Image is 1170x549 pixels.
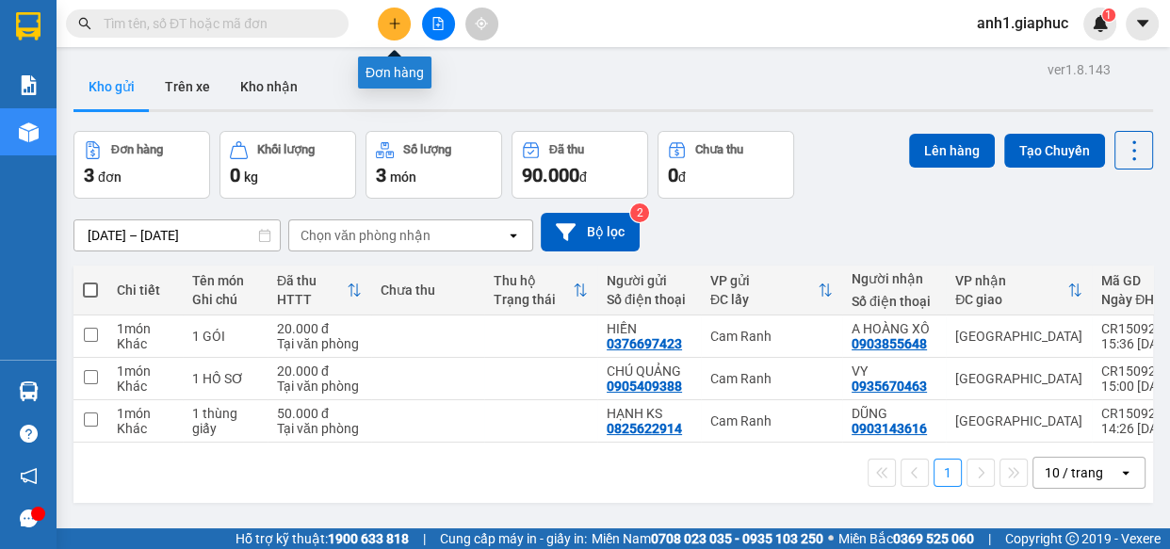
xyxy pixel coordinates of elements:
[24,121,106,308] b: [PERSON_NAME] - [PERSON_NAME]
[678,170,686,185] span: đ
[852,379,927,394] div: 0935670463
[20,425,38,443] span: question-circle
[422,8,455,40] button: file-add
[192,371,258,386] div: 1 HỒ SƠ
[852,421,927,436] div: 0903143616
[376,164,386,186] span: 3
[431,17,445,30] span: file-add
[277,421,362,436] div: Tại văn phòng
[549,143,584,156] div: Đã thu
[607,273,691,288] div: Người gửi
[277,336,362,351] div: Tại văn phòng
[607,336,682,351] div: 0376697423
[465,8,498,40] button: aim
[1102,8,1115,22] sup: 1
[988,528,991,549] span: |
[710,292,818,307] div: ĐC lấy
[219,131,356,199] button: Khối lượng0kg
[701,266,842,315] th: Toggle SortBy
[257,143,315,156] div: Khối lượng
[192,292,258,307] div: Ghi chú
[158,72,259,87] b: [DOMAIN_NAME]
[19,122,39,142] img: warehouse-icon
[158,89,259,113] li: (c) 2017
[19,381,39,401] img: warehouse-icon
[1134,15,1151,32] span: caret-down
[225,64,313,109] button: Kho nhận
[268,266,371,315] th: Toggle SortBy
[204,24,250,69] img: logo.jpg
[607,421,682,436] div: 0825622914
[277,292,347,307] div: HTTT
[440,528,587,549] span: Cung cấp máy in - giấy in:
[607,292,691,307] div: Số điện thoại
[494,292,573,307] div: Trạng thái
[651,531,823,546] strong: 0708 023 035 - 0935 103 250
[946,266,1092,315] th: Toggle SortBy
[117,336,173,351] div: Khác
[695,143,743,156] div: Chưa thu
[955,413,1082,428] div: [GEOGRAPHIC_DATA]
[277,379,362,394] div: Tại văn phòng
[358,57,431,89] div: Đơn hàng
[117,406,173,421] div: 1 món
[852,363,936,379] div: VY
[277,363,362,379] div: 20.000 đ
[277,321,362,336] div: 20.000 đ
[78,17,91,30] span: search
[710,413,833,428] div: Cam Ranh
[668,164,678,186] span: 0
[512,131,648,199] button: Đã thu90.000đ
[192,273,258,288] div: Tên món
[852,406,936,421] div: DŨNG
[117,321,173,336] div: 1 món
[607,321,691,336] div: HIỀN
[236,528,409,549] span: Hỗ trợ kỹ thuật:
[484,266,597,315] th: Toggle SortBy
[328,531,409,546] strong: 1900 633 818
[1065,532,1079,545] span: copyright
[955,329,1082,344] div: [GEOGRAPHIC_DATA]
[104,13,326,34] input: Tìm tên, số ĐT hoặc mã đơn
[388,17,401,30] span: plus
[1105,8,1112,22] span: 1
[366,131,502,199] button: Số lượng3món
[962,11,1083,35] span: anh1.giaphuc
[475,17,488,30] span: aim
[19,75,39,95] img: solution-icon
[955,273,1067,288] div: VP nhận
[852,321,936,336] div: A HOÀNG XÔ
[192,406,258,436] div: 1 thùng giấy
[1092,15,1109,32] img: icon-new-feature
[117,421,173,436] div: Khác
[579,170,587,185] span: đ
[658,131,794,199] button: Chưa thu0đ
[111,143,163,156] div: Đơn hàng
[838,528,974,549] span: Miền Bắc
[301,226,431,245] div: Chọn văn phòng nhận
[74,220,280,250] input: Select a date range.
[20,467,38,485] span: notification
[1004,134,1105,168] button: Tạo Chuyến
[403,143,451,156] div: Số lượng
[909,134,995,168] button: Lên hàng
[852,271,936,286] div: Người nhận
[116,27,187,181] b: [PERSON_NAME] - Gửi khách hàng
[117,363,173,379] div: 1 món
[277,406,362,421] div: 50.000 đ
[828,535,834,542] span: ⚪️
[607,406,691,421] div: HẠNH KS
[607,363,691,379] div: CHÚ QUẢNG
[893,531,974,546] strong: 0369 525 060
[934,459,962,487] button: 1
[73,64,150,109] button: Kho gửi
[607,379,682,394] div: 0905409388
[852,336,927,351] div: 0903855648
[84,164,94,186] span: 3
[506,228,521,243] svg: open
[1045,463,1103,482] div: 10 / trang
[150,64,225,109] button: Trên xe
[522,164,579,186] span: 90.000
[1118,465,1133,480] svg: open
[117,283,173,298] div: Chi tiết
